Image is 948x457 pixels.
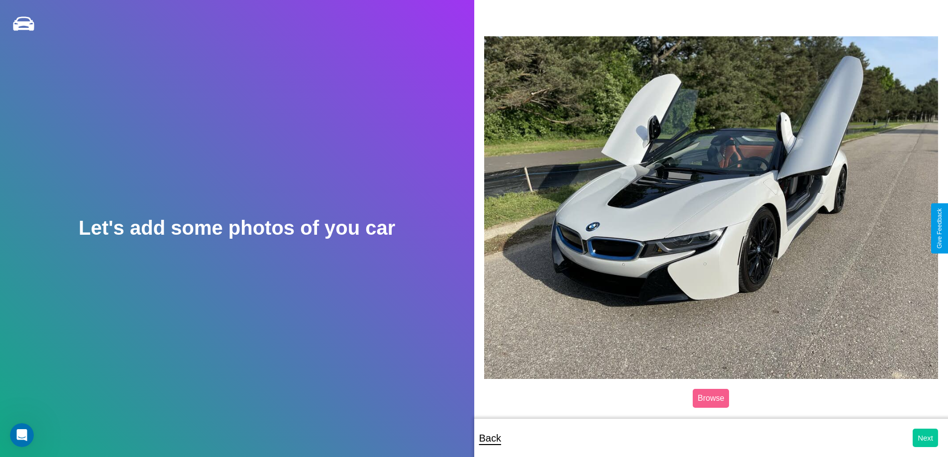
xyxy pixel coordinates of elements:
button: Next [913,429,938,447]
img: posted [484,36,939,378]
label: Browse [693,389,729,408]
div: Give Feedback [936,208,943,249]
iframe: Intercom live chat [10,423,34,447]
h2: Let's add some photos of you car [79,217,395,239]
p: Back [479,429,501,447]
